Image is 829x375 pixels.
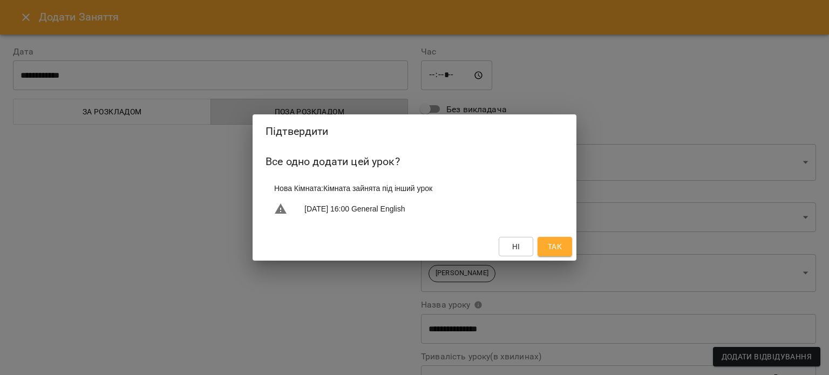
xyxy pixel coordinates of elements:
h2: Підтвердити [266,123,563,140]
span: Ні [512,240,520,253]
span: Так [548,240,562,253]
h6: Все одно додати цей урок? [266,153,563,170]
li: Нова Кімната : Кімната зайнята під інший урок [266,179,563,198]
button: Ні [499,237,533,256]
li: [DATE] 16:00 General English [266,198,563,220]
button: Так [538,237,572,256]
